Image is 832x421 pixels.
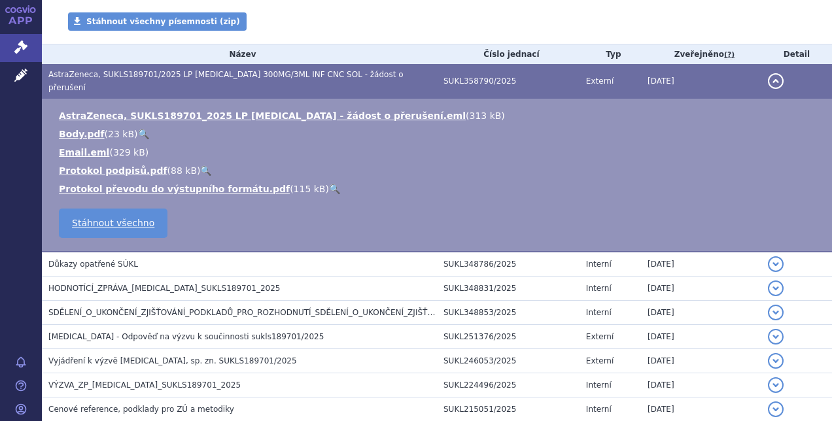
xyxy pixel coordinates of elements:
td: [DATE] [641,64,761,99]
span: Cenové reference, podklady pro ZÚ a metodiky [48,405,234,414]
button: detail [768,280,784,296]
td: SUKL348853/2025 [437,301,580,325]
span: 115 kB [294,184,326,194]
button: detail [768,401,784,417]
li: ( ) [59,146,819,159]
span: Interní [586,380,612,390]
span: 329 kB [113,147,145,158]
td: SUKL348786/2025 [437,252,580,277]
li: ( ) [59,127,819,141]
a: Stáhnout všechno [59,209,167,238]
td: [DATE] [641,277,761,301]
a: Email.eml [59,147,109,158]
a: AstraZeneca, SUKLS189701_2025 LP [MEDICAL_DATA] - žádost o přerušení.eml [59,110,466,121]
span: 88 kB [171,165,197,176]
span: ULTOMIRIS - Odpověď na výzvu k součinnosti sukls189701/2025 [48,332,324,341]
span: Důkazy opatřené SÚKL [48,260,138,269]
td: [DATE] [641,301,761,325]
button: detail [768,329,784,345]
span: Vyjádření k výzvě ULTOMIRIS, sp. zn. SUKLS189701/2025 [48,356,297,365]
th: Zveřejněno [641,44,761,64]
a: Stáhnout všechny písemnosti (zip) [68,12,247,31]
a: 🔍 [329,184,340,194]
span: Interní [586,308,612,317]
span: Stáhnout všechny písemnosti (zip) [86,17,240,26]
span: Externí [586,356,614,365]
td: SUKL224496/2025 [437,373,580,397]
td: SUKL251376/2025 [437,325,580,349]
span: VÝZVA_ZP_ULTOMIRIS_SUKLS189701_2025 [48,380,241,390]
td: [DATE] [641,373,761,397]
a: Protokol podpisů.pdf [59,165,167,176]
span: Externí [586,332,614,341]
li: ( ) [59,182,819,195]
span: Interní [586,260,612,269]
td: [DATE] [641,325,761,349]
a: Protokol převodu do výstupního formátu.pdf [59,184,290,194]
th: Typ [580,44,641,64]
li: ( ) [59,164,819,177]
span: HODNOTÍCÍ_ZPRÁVA_ULTOMIRIS_SUKLS189701_2025 [48,284,281,293]
a: Body.pdf [59,129,105,139]
button: detail [768,377,784,393]
span: SDĚLENÍ_O_UKONČENÍ_ZJIŠŤOVÁNÍ_PODKLADŮ_PRO_ROZHODNUTÍ_SDĚLENÍ_O_UKONČENÍ_ZJIŠŤOVÁNÍ_PODKLADŮ_PRO_ROZ [48,308,541,317]
td: [DATE] [641,349,761,373]
span: Interní [586,405,612,414]
abbr: (?) [724,50,735,59]
button: detail [768,305,784,320]
span: Externí [586,76,614,86]
li: ( ) [59,109,819,122]
button: detail [768,256,784,272]
a: 🔍 [138,129,149,139]
a: 🔍 [200,165,211,176]
span: 313 kB [469,110,501,121]
th: Číslo jednací [437,44,580,64]
td: SUKL348831/2025 [437,277,580,301]
th: Název [42,44,437,64]
th: Detail [761,44,832,64]
span: Interní [586,284,612,293]
button: detail [768,73,784,89]
span: 23 kB [108,129,134,139]
span: AstraZeneca, SUKLS189701/2025 LP Ultomiris 300MG/3ML INF CNC SOL - žádost o přerušení [48,70,404,92]
td: SUKL358790/2025 [437,64,580,99]
button: detail [768,353,784,369]
td: SUKL246053/2025 [437,349,580,373]
td: [DATE] [641,252,761,277]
